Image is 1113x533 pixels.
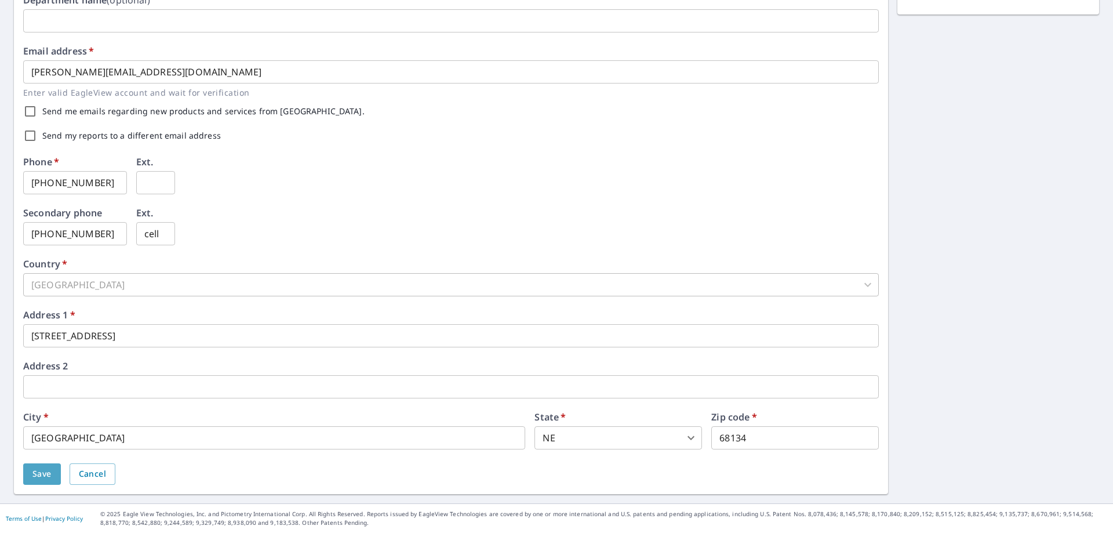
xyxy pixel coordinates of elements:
div: NE [534,426,702,449]
label: Ext. [136,208,154,217]
span: Save [32,467,52,481]
button: Save [23,463,61,485]
label: State [534,412,566,422]
label: Send my reports to a different email address [42,132,221,140]
label: City [23,412,49,422]
a: Privacy Policy [45,514,83,523]
a: Terms of Use [6,514,42,523]
label: Send me emails regarding new products and services from [GEOGRAPHIC_DATA]. [42,107,365,115]
label: Ext. [136,157,154,166]
label: Email address [23,46,94,56]
p: Enter valid EagleView account and wait for verification [23,86,871,99]
label: Zip code [711,412,757,422]
label: Secondary phone [23,208,102,217]
label: Country [23,259,67,269]
span: Cancel [79,467,106,481]
p: | [6,515,83,522]
label: Phone [23,157,59,166]
p: © 2025 Eagle View Technologies, Inc. and Pictometry International Corp. All Rights Reserved. Repo... [100,510,1107,527]
label: Address 2 [23,361,68,371]
label: Address 1 [23,310,75,320]
div: [GEOGRAPHIC_DATA] [23,273,879,296]
button: Cancel [70,463,115,485]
